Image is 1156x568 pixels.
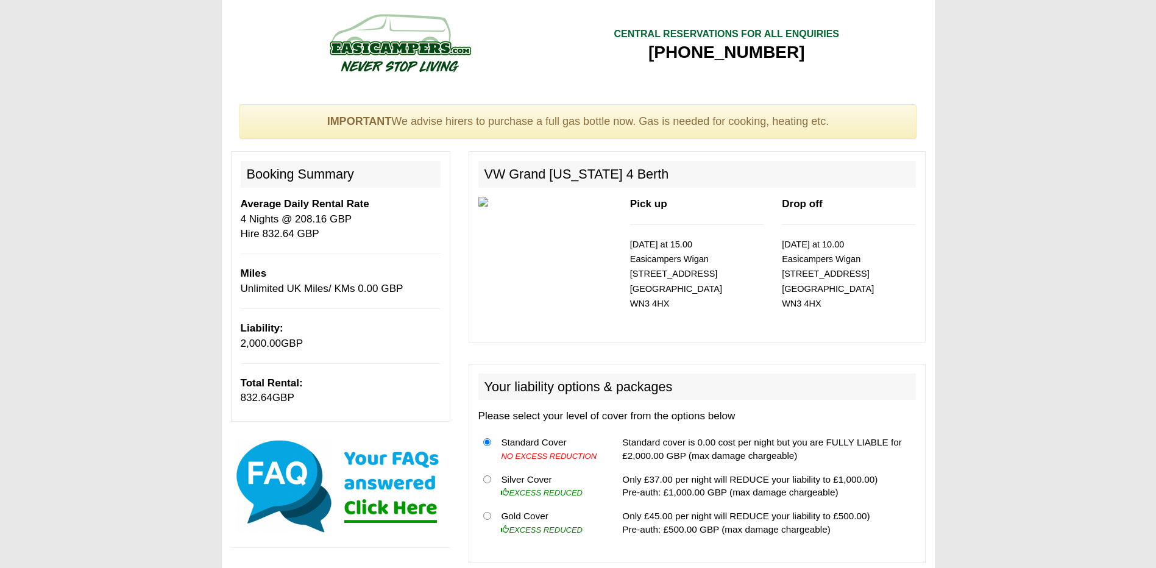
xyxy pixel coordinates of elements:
[241,197,441,241] p: 4 Nights @ 208.16 GBP Hire 832.64 GBP
[239,104,917,140] div: We advise hirers to purchase a full gas bottle now. Gas is needed for cooking, heating etc.
[617,505,915,541] td: Only £45.00 per night will REDUCE your liability to £500.00) Pre-auth: £500.00 GBP (max damage ch...
[496,505,605,541] td: Gold Cover
[241,377,303,389] b: Total Rental:
[241,161,441,188] h2: Booking Summary
[617,467,915,505] td: Only £37.00 per night will REDUCE your liability to £1,000.00) Pre-auth: £1,000.00 GBP (max damag...
[617,430,915,467] td: Standard cover is 0.00 cost per night but you are FULLY LIABLE for £2,000.00 GBP (max damage char...
[241,268,267,279] b: Miles
[241,198,369,210] b: Average Daily Rental Rate
[496,430,605,467] td: Standard Cover
[782,198,822,210] b: Drop off
[231,438,450,535] img: Click here for our most common FAQs
[782,240,874,309] small: [DATE] at 10.00 Easicampers Wigan [STREET_ADDRESS] [GEOGRAPHIC_DATA] WN3 4HX
[241,338,282,349] span: 2,000.00
[478,409,916,424] p: Please select your level of cover from the options below
[327,115,392,127] strong: IMPORTANT
[478,197,612,207] img: 350.jpg
[614,41,839,63] div: [PHONE_NUMBER]
[614,27,839,41] div: CENTRAL RESERVATIONS FOR ALL ENQUIRIES
[478,374,916,400] h2: Your liability options & packages
[241,266,441,296] p: Unlimited UK Miles/ KMs 0.00 GBP
[241,376,441,406] p: GBP
[241,321,441,351] p: GBP
[241,392,272,403] span: 832.64
[501,525,583,534] i: EXCESS REDUCED
[501,452,597,461] i: NO EXCESS REDUCTION
[501,488,583,497] i: EXCESS REDUCED
[630,240,722,309] small: [DATE] at 15.00 Easicampers Wigan [STREET_ADDRESS] [GEOGRAPHIC_DATA] WN3 4HX
[241,322,283,334] b: Liability:
[478,161,916,188] h2: VW Grand [US_STATE] 4 Berth
[284,9,516,76] img: campers-checkout-logo.png
[496,467,605,505] td: Silver Cover
[630,198,667,210] b: Pick up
